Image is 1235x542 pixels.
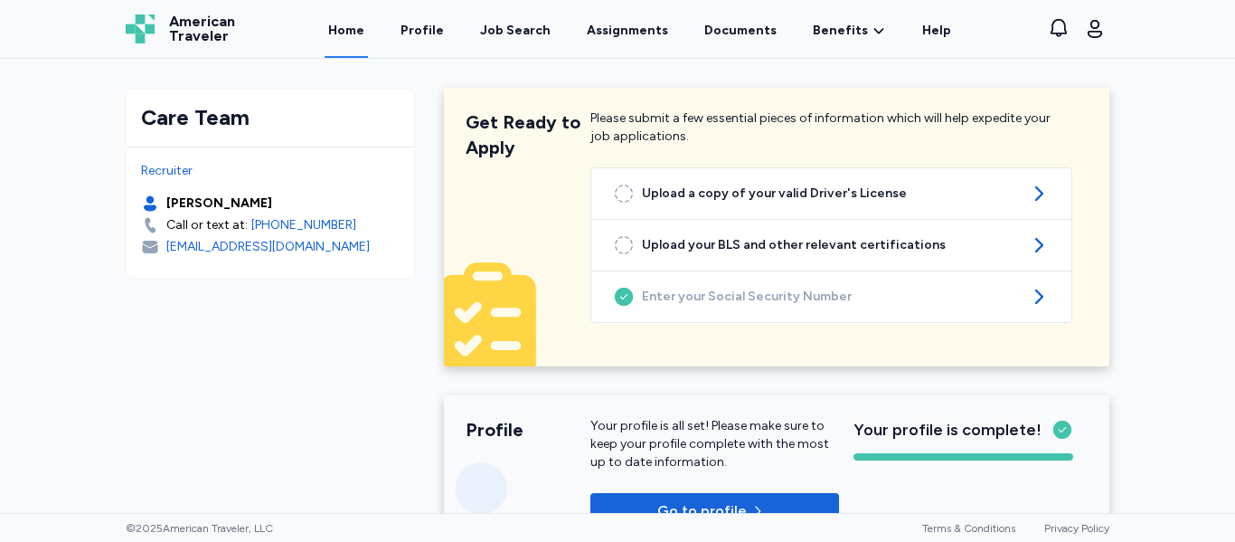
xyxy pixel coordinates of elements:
span: Your profile is complete! [853,417,1042,442]
a: [PHONE_NUMBER] [251,216,356,234]
div: Recruiter [141,162,400,180]
div: [PERSON_NAME] [166,195,272,213]
button: Go to profile [590,493,839,529]
div: Get Ready to Apply [466,109,590,160]
div: Please submit a few essential pieces of information which will help expedite your job applications. [590,109,1072,160]
span: Enter your Social Security Number [642,288,1021,306]
a: Terms & Conditions [922,522,1015,535]
div: Job Search [480,22,551,40]
span: © 2025 American Traveler, LLC [126,521,273,536]
a: Home [325,2,368,58]
img: Logo [126,14,155,43]
a: Privacy Policy [1044,522,1109,535]
span: Upload your BLS and other relevant certifications [642,236,1021,254]
span: American Traveler [169,14,235,43]
span: Upload a copy of your valid Driver's License [642,185,1021,203]
div: [EMAIL_ADDRESS][DOMAIN_NAME] [166,238,370,256]
div: Care Team [141,103,400,132]
a: Benefits [813,22,886,40]
span: Go to profile [657,500,747,522]
span: Benefits [813,22,868,40]
div: Your profile is all set! Please make sure to keep your profile complete with the most up to date ... [590,417,839,471]
div: Call or text at: [166,216,248,234]
div: Profile [466,417,590,442]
